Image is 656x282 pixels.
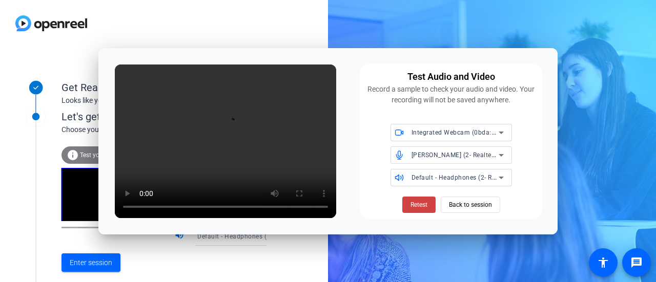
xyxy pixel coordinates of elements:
span: Enter session [70,257,112,268]
span: Integrated Webcam (0bda:5581) [412,128,509,136]
div: Get Ready! [61,80,266,95]
span: Back to session [449,195,492,214]
div: Test Audio and Video [407,70,495,84]
mat-icon: volume_up [174,230,187,242]
button: Back to session [441,197,500,213]
div: Looks like you've been invited to join [61,95,266,106]
span: Test your audio and video [80,151,151,159]
span: [PERSON_NAME] (2- Realtek(R) Audio) [412,150,525,159]
span: Default - Headphones (2- Realtek(R) Audio) [197,232,326,240]
div: Choose your settings [61,124,288,135]
span: Retest [411,200,427,209]
div: Record a sample to check your audio and video. Your recording will not be saved anywhere. [366,84,536,105]
mat-icon: accessibility [597,256,609,269]
button: Retest [402,197,436,213]
mat-icon: message [630,256,643,269]
span: Default - Headphones (2- Realtek(R) Audio) [412,173,540,181]
mat-icon: info [67,149,79,161]
div: Let's get connected. [61,109,288,124]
